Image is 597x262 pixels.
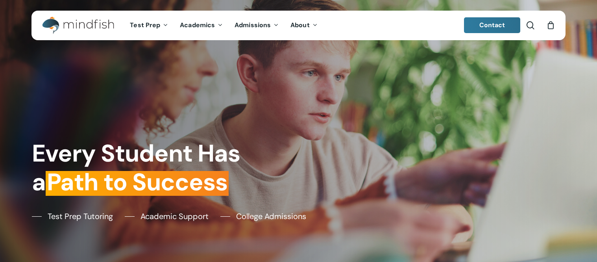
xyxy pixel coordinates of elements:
a: Contact [464,17,521,33]
a: Test Prep [124,22,174,29]
a: Academics [174,22,229,29]
span: College Admissions [236,210,306,222]
span: Test Prep [130,21,160,29]
a: Academic Support [125,210,209,222]
span: Academics [180,21,215,29]
h1: Every Student Has a [32,139,293,197]
span: Test Prep Tutoring [48,210,113,222]
span: Contact [479,21,505,29]
header: Main Menu [31,11,566,40]
a: Admissions [229,22,285,29]
a: About [285,22,323,29]
a: College Admissions [220,210,306,222]
em: Path to Success [46,167,229,198]
nav: Main Menu [124,11,323,40]
span: Academic Support [140,210,209,222]
span: Admissions [235,21,271,29]
a: Test Prep Tutoring [32,210,113,222]
span: About [290,21,310,29]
